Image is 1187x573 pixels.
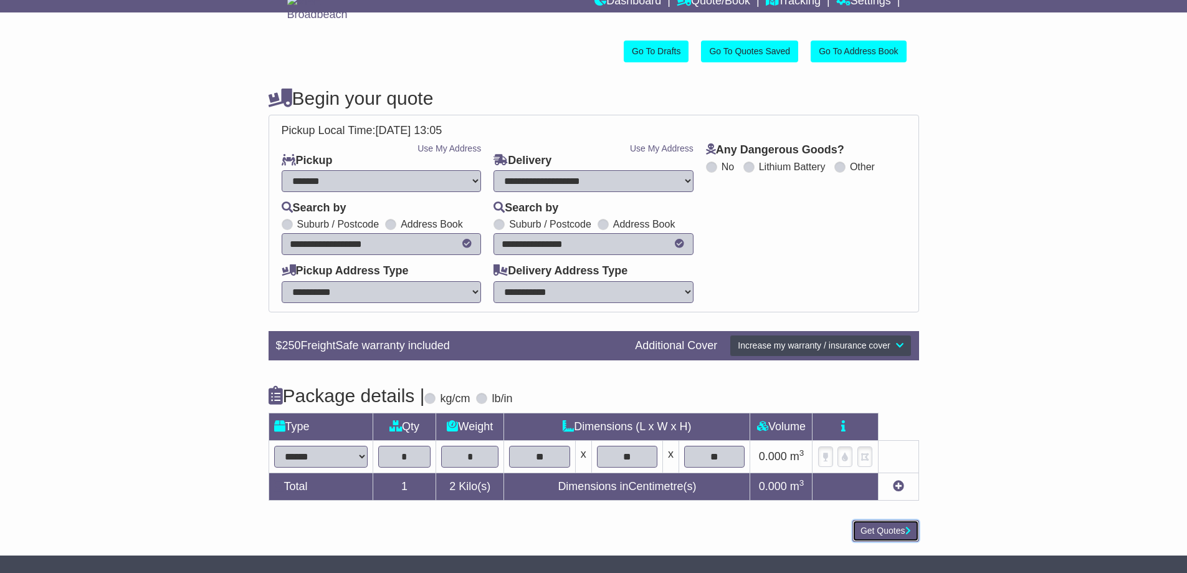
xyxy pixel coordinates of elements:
label: Pickup [282,154,333,168]
label: Lithium Battery [759,161,826,173]
td: Type [269,413,373,440]
div: Pickup Local Time: [275,124,912,138]
span: m [790,480,804,493]
td: Dimensions (L x W x H) [504,413,750,440]
td: Qty [373,413,436,440]
span: 0.000 [759,480,787,493]
label: Address Book [401,218,463,230]
span: 250 [282,339,301,352]
label: Delivery [493,154,551,168]
sup: 3 [799,478,804,488]
label: kg/cm [440,392,470,406]
label: Any Dangerous Goods? [706,143,844,157]
h4: Package details | [269,385,425,406]
span: 0.000 [759,450,787,463]
a: Go To Address Book [811,41,906,62]
td: Total [269,473,373,500]
label: Search by [282,201,346,215]
h4: Begin your quote [269,88,919,108]
label: Search by [493,201,558,215]
td: 1 [373,473,436,500]
a: Go To Drafts [624,41,689,62]
td: Dimensions in Centimetre(s) [504,473,750,500]
span: Increase my warranty / insurance cover [738,340,890,350]
span: 2 [449,480,455,493]
label: Delivery Address Type [493,264,627,278]
a: Go To Quotes Saved [701,41,798,62]
label: Suburb / Postcode [509,218,591,230]
div: Additional Cover [629,339,723,353]
td: x [575,440,591,473]
span: [DATE] 13:05 [376,124,442,137]
a: Add new item [893,480,904,493]
td: Weight [436,413,504,440]
label: Suburb / Postcode [297,218,379,230]
label: Other [850,161,875,173]
div: $ FreightSafe warranty included [270,339,629,353]
label: lb/in [492,392,512,406]
label: No [722,161,734,173]
sup: 3 [799,448,804,458]
span: m [790,450,804,463]
label: Pickup Address Type [282,264,409,278]
td: x [663,440,679,473]
td: Kilo(s) [436,473,504,500]
a: Use My Address [417,143,481,153]
button: Get Quotes [852,520,919,542]
label: Address Book [613,218,675,230]
td: Volume [750,413,813,440]
a: Use My Address [630,143,694,153]
button: Increase my warranty / insurance cover [730,335,911,357]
